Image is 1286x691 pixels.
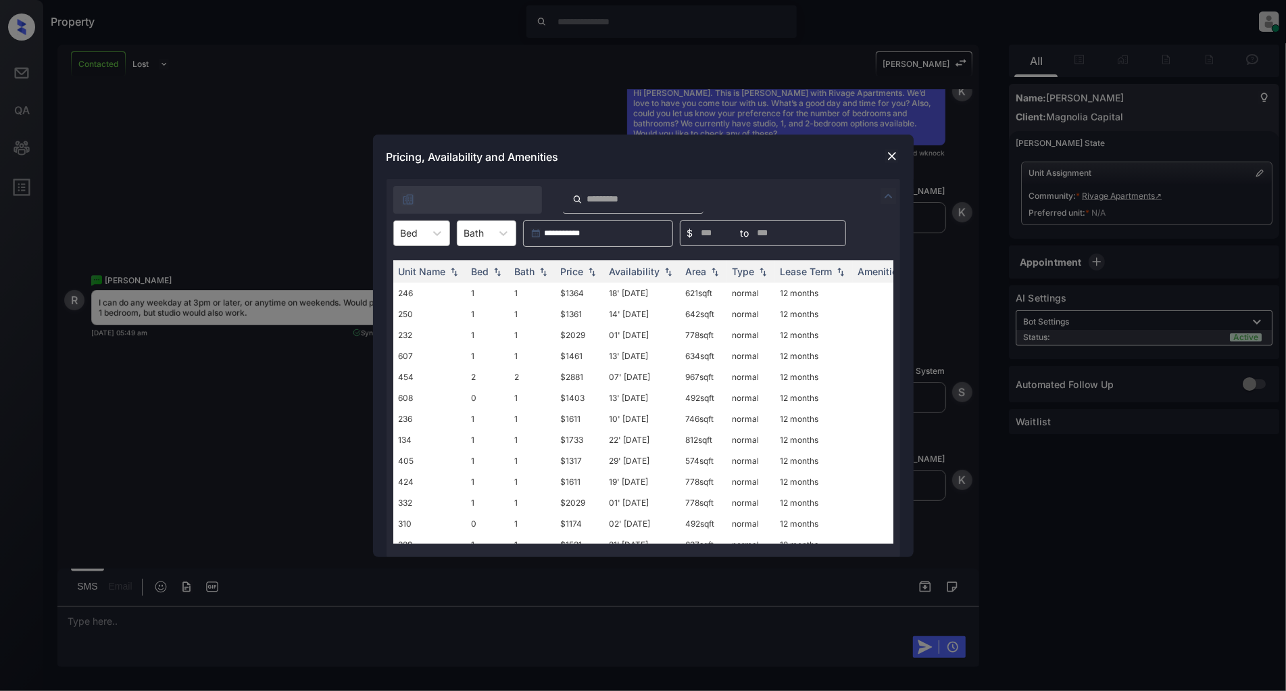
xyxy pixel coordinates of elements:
td: 12 months [775,408,853,429]
td: $2029 [555,325,604,345]
td: 967 sqft [681,366,727,387]
td: 246 [393,283,466,304]
td: 1 [510,283,555,304]
td: $1174 [555,513,604,534]
td: 12 months [775,450,853,471]
td: $1403 [555,387,604,408]
td: $1611 [555,471,604,492]
td: 21' [DATE] [604,534,681,555]
td: 236 [393,408,466,429]
td: 1 [510,408,555,429]
td: 778 sqft [681,325,727,345]
td: 607 [393,345,466,366]
td: 29' [DATE] [604,450,681,471]
div: Bath [515,266,535,277]
td: 02' [DATE] [604,513,681,534]
td: 746 sqft [681,408,727,429]
img: close [885,149,899,163]
div: Pricing, Availability and Amenities [373,135,914,179]
img: sorting [585,266,599,276]
td: 1 [466,471,510,492]
div: Type [733,266,755,277]
td: 424 [393,471,466,492]
div: Bed [472,266,489,277]
td: 634 sqft [681,345,727,366]
td: 608 [393,387,466,408]
td: 01' [DATE] [604,492,681,513]
td: 232 [393,325,466,345]
td: $1531 [555,534,604,555]
td: normal [727,345,775,366]
td: 13' [DATE] [604,387,681,408]
td: 1 [510,513,555,534]
td: 1 [466,408,510,429]
td: 1 [466,534,510,555]
td: 12 months [775,471,853,492]
img: sorting [491,266,504,276]
td: 1 [466,283,510,304]
td: 621 sqft [681,283,727,304]
td: 12 months [775,325,853,345]
td: $2881 [555,366,604,387]
td: $1733 [555,429,604,450]
td: 2 [510,366,555,387]
td: 19' [DATE] [604,471,681,492]
td: 2 [466,366,510,387]
td: 1 [510,450,555,471]
div: Availability [610,266,660,277]
td: 329 [393,534,466,555]
div: Price [561,266,584,277]
td: 454 [393,366,466,387]
td: 1 [466,492,510,513]
td: 0 [466,513,510,534]
td: 642 sqft [681,304,727,325]
td: 1 [466,450,510,471]
td: normal [727,471,775,492]
div: Unit Name [399,266,446,277]
td: normal [727,450,775,471]
td: 12 months [775,534,853,555]
td: 1 [510,429,555,450]
td: 1 [510,492,555,513]
td: 14' [DATE] [604,304,681,325]
td: 574 sqft [681,450,727,471]
span: $ [687,226,693,241]
td: 07' [DATE] [604,366,681,387]
img: icon-zuma [401,193,415,206]
td: $1364 [555,283,604,304]
td: 1 [466,304,510,325]
td: $2029 [555,492,604,513]
td: 12 months [775,304,853,325]
td: 778 sqft [681,471,727,492]
img: sorting [708,266,722,276]
td: 778 sqft [681,492,727,513]
td: 1 [466,429,510,450]
div: Amenities [858,266,904,277]
div: Area [686,266,707,277]
td: $1461 [555,345,604,366]
td: normal [727,366,775,387]
td: 12 months [775,492,853,513]
td: 12 months [775,283,853,304]
td: 22' [DATE] [604,429,681,450]
img: sorting [662,266,675,276]
td: 812 sqft [681,429,727,450]
div: Lease Term [781,266,833,277]
td: 01' [DATE] [604,325,681,345]
img: sorting [537,266,550,276]
td: 1 [510,471,555,492]
td: 0 [466,387,510,408]
td: normal [727,387,775,408]
img: sorting [756,266,770,276]
td: 12 months [775,513,853,534]
td: 1 [510,534,555,555]
td: 492 sqft [681,513,727,534]
td: 12 months [775,366,853,387]
td: 13' [DATE] [604,345,681,366]
span: to [741,226,749,241]
td: 250 [393,304,466,325]
td: 492 sqft [681,387,727,408]
td: 1 [510,345,555,366]
td: 18' [DATE] [604,283,681,304]
td: normal [727,304,775,325]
